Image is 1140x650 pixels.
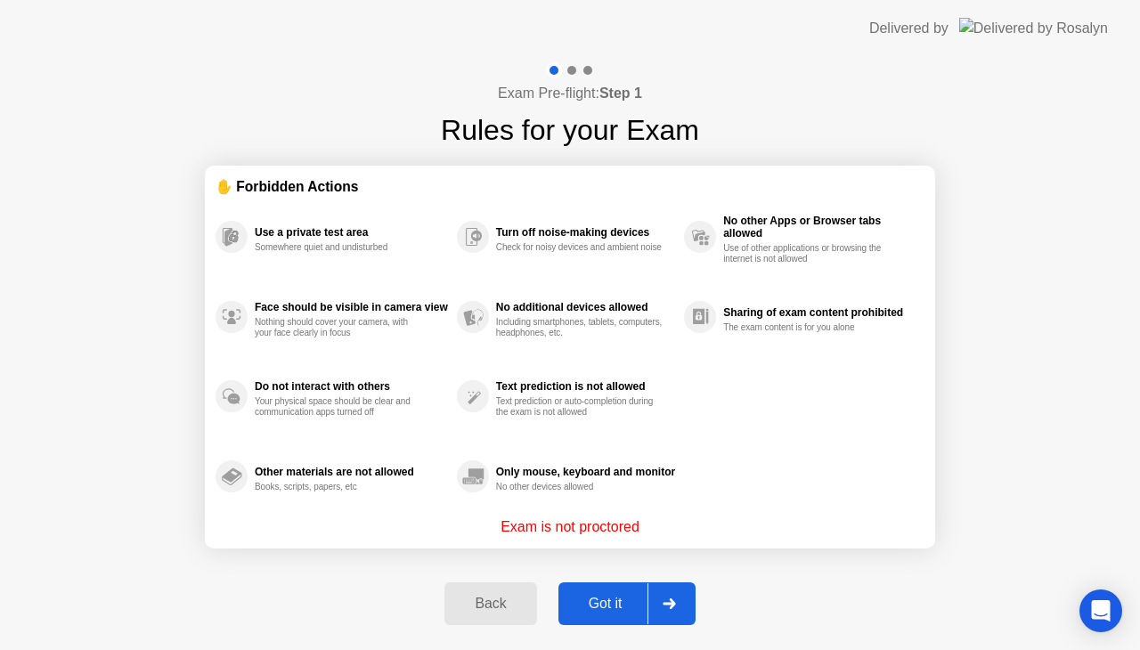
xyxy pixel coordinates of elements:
[959,18,1108,38] img: Delivered by Rosalyn
[723,243,892,264] div: Use of other applications or browsing the internet is not allowed
[496,380,675,393] div: Text prediction is not allowed
[496,301,675,313] div: No additional devices allowed
[723,322,892,333] div: The exam content is for you alone
[216,176,924,197] div: ✋ Forbidden Actions
[564,596,647,612] div: Got it
[450,596,531,612] div: Back
[496,396,664,418] div: Text prediction or auto-completion during the exam is not allowed
[869,18,949,39] div: Delivered by
[558,582,696,625] button: Got it
[444,582,536,625] button: Back
[255,317,423,338] div: Nothing should cover your camera, with your face clearly in focus
[723,306,916,319] div: Sharing of exam content prohibited
[1079,589,1122,632] div: Open Intercom Messenger
[496,317,664,338] div: Including smartphones, tablets, computers, headphones, etc.
[723,215,916,240] div: No other Apps or Browser tabs allowed
[599,85,642,101] b: Step 1
[498,83,642,104] h4: Exam Pre-flight:
[441,109,699,151] h1: Rules for your Exam
[496,466,675,478] div: Only mouse, keyboard and monitor
[255,466,448,478] div: Other materials are not allowed
[255,242,423,253] div: Somewhere quiet and undisturbed
[255,482,423,492] div: Books, scripts, papers, etc
[496,482,664,492] div: No other devices allowed
[496,226,675,239] div: Turn off noise-making devices
[255,380,448,393] div: Do not interact with others
[255,226,448,239] div: Use a private test area
[496,242,664,253] div: Check for noisy devices and ambient noise
[255,396,423,418] div: Your physical space should be clear and communication apps turned off
[255,301,448,313] div: Face should be visible in camera view
[501,516,639,538] p: Exam is not proctored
